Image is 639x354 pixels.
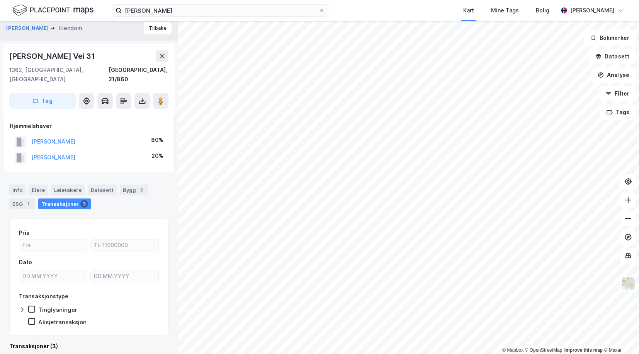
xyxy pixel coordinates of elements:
[38,318,87,326] div: Aksjetransaksjon
[600,104,636,120] button: Tags
[9,198,35,209] div: ESG
[29,185,48,195] div: Eiere
[138,186,145,194] div: 3
[80,200,88,208] div: 3
[19,239,87,251] input: Fra
[9,65,109,84] div: 1362, [GEOGRAPHIC_DATA], [GEOGRAPHIC_DATA]
[88,185,117,195] div: Datasett
[9,342,168,351] div: Transaksjoner (3)
[525,347,563,353] a: OpenStreetMap
[19,270,87,282] input: DD.MM.YYYY
[91,270,158,282] input: DD.MM.YYYY
[122,5,319,16] input: Søk på adresse, matrikkel, gårdeiere, leietakere eller personer
[589,49,636,64] button: Datasett
[51,185,85,195] div: Leietakere
[59,24,82,33] div: Eiendom
[9,50,97,62] div: [PERSON_NAME] Vei 31
[584,30,636,46] button: Bokmerker
[151,135,163,145] div: 80%
[10,121,168,131] div: Hjemmelshaver
[9,185,25,195] div: Info
[38,306,77,313] div: Tinglysninger
[91,239,158,251] input: Til 11000000
[591,67,636,83] button: Analyse
[109,65,168,84] div: [GEOGRAPHIC_DATA], 21/860
[564,347,603,353] a: Improve this map
[9,93,76,109] button: Tag
[24,200,32,208] div: 1
[151,151,163,161] div: 20%
[600,317,639,354] iframe: Chat Widget
[38,198,91,209] div: Transaksjoner
[144,22,172,34] button: Tilbake
[463,6,474,15] div: Kart
[536,6,549,15] div: Bolig
[19,228,29,238] div: Pris
[599,86,636,101] button: Filter
[621,276,636,291] img: Z
[6,24,50,32] button: [PERSON_NAME]
[19,258,32,267] div: Dato
[570,6,614,15] div: [PERSON_NAME]
[19,292,68,301] div: Transaksjonstype
[502,347,523,353] a: Mapbox
[120,185,148,195] div: Bygg
[12,3,93,17] img: logo.f888ab2527a4732fd821a326f86c7f29.svg
[491,6,519,15] div: Mine Tags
